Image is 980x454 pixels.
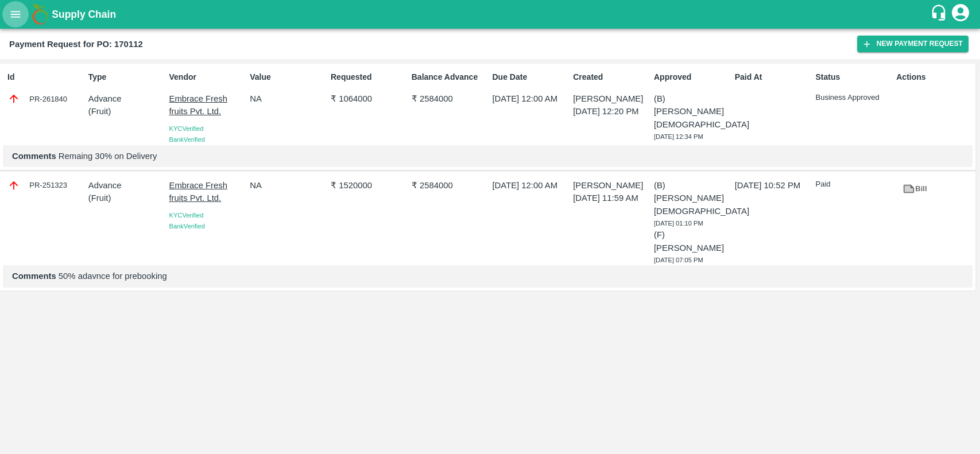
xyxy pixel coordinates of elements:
[735,71,811,83] p: Paid At
[573,179,649,192] p: [PERSON_NAME]
[88,71,165,83] p: Type
[573,71,649,83] p: Created
[896,179,933,199] a: Bill
[250,179,326,192] p: NA
[88,179,165,192] p: Advance
[169,223,205,230] span: Bank Verified
[654,71,730,83] p: Approved
[88,105,165,118] p: ( Fruit )
[12,270,963,282] p: 50% adavnce for prebooking
[654,179,730,218] p: (B) [PERSON_NAME][DEMOGRAPHIC_DATA]
[857,36,969,52] button: New Payment Request
[169,125,204,132] span: KYC Verified
[493,92,569,105] p: [DATE] 12:00 AM
[7,179,84,192] div: PR-251323
[412,71,488,83] p: Balance Advance
[654,257,703,263] span: [DATE] 07:05 PM
[169,179,246,205] p: Embrace Fresh fruits Pvt. Ltd.
[250,92,326,105] p: NA
[816,179,892,190] p: Paid
[816,71,892,83] p: Status
[12,152,56,161] b: Comments
[88,192,165,204] p: ( Fruit )
[169,71,246,83] p: Vendor
[573,92,649,105] p: [PERSON_NAME]
[816,92,892,103] p: Business Approved
[735,179,811,192] p: [DATE] 10:52 PM
[52,9,116,20] b: Supply Chain
[169,92,246,118] p: Embrace Fresh fruits Pvt. Ltd.
[331,179,407,192] p: ₹ 1520000
[950,2,971,26] div: account of current user
[9,40,143,49] b: Payment Request for PO: 170112
[331,92,407,105] p: ₹ 1064000
[331,71,407,83] p: Requested
[12,271,56,281] b: Comments
[12,150,963,162] p: Remaing 30% on Delivery
[2,1,29,28] button: open drawer
[250,71,326,83] p: Value
[573,192,649,204] p: [DATE] 11:59 AM
[7,92,84,105] div: PR-261840
[412,179,488,192] p: ₹ 2584000
[493,71,569,83] p: Due Date
[169,212,204,219] span: KYC Verified
[7,71,84,83] p: Id
[88,92,165,105] p: Advance
[654,133,703,140] span: [DATE] 12:34 PM
[169,136,205,143] span: Bank Verified
[412,92,488,105] p: ₹ 2584000
[493,179,569,192] p: [DATE] 12:00 AM
[930,4,950,25] div: customer-support
[52,6,930,22] a: Supply Chain
[654,92,730,131] p: (B) [PERSON_NAME][DEMOGRAPHIC_DATA]
[896,71,973,83] p: Actions
[573,105,649,118] p: [DATE] 12:20 PM
[654,220,703,227] span: [DATE] 01:10 PM
[654,228,730,254] p: (F) [PERSON_NAME]
[29,3,52,26] img: logo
